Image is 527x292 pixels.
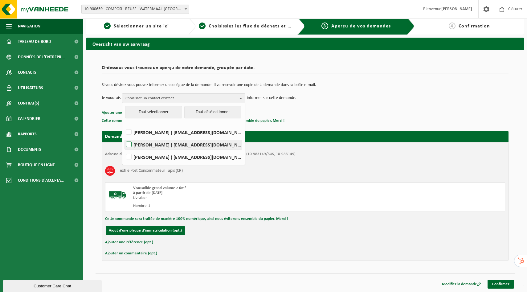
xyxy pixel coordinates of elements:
span: Données de l'entrepr... [18,49,65,65]
span: 1 [104,23,111,29]
span: Contrat(s) [18,96,39,111]
span: Conditions d'accepta... [18,173,64,188]
span: Utilisateurs [18,80,43,96]
p: Si vous désirez vous pouvez informer un collègue de la demande. Il va recevoir une copie de la de... [102,83,509,87]
span: 4 [449,23,456,29]
strong: à partir de [DATE] [133,191,162,195]
span: 10-900659 - COMPOSIL REUSE - WATERMAAL-BOSVOORDE [81,5,189,14]
span: Documents [18,142,41,157]
strong: Adresse de placement: [105,152,144,156]
span: Sélectionner un site ici [114,24,169,29]
span: Choisissez un contact existant [125,94,237,103]
a: Confirmer [488,280,514,289]
button: Cette commande sera traitée de manière 100% numérique, ainsi nous éviterons ensemble du papier. M... [105,215,288,223]
label: [PERSON_NAME] ( [EMAIL_ADDRESS][DOMAIN_NAME] ) [125,152,242,162]
h3: Textile Post Consommateur Tapis (CR) [118,166,183,176]
span: Boutique en ligne [18,157,55,173]
button: Ajouter une référence (opt.) [105,238,153,246]
div: Livraison [133,195,330,200]
span: 2 [199,23,206,29]
button: Ajout d'une plaque d'immatriculation (opt.) [106,226,185,235]
label: [PERSON_NAME] ( [EMAIL_ADDRESS][DOMAIN_NAME] ) [125,140,242,149]
p: Je voudrais [102,93,121,103]
span: Rapports [18,126,37,142]
button: Tout désélectionner [184,106,241,118]
span: Confirmation [459,24,490,29]
span: 10-900659 - COMPOSIL REUSE - WATERMAAL-BOSVOORDE [82,5,189,14]
span: Contacts [18,65,36,80]
strong: [PERSON_NAME] [441,7,472,11]
button: Choisissez un contact existant [122,93,245,103]
img: BL-SO-LV.png [108,186,127,204]
a: 1Sélectionner un site ici [89,23,183,30]
strong: Demande pour [DATE] [105,134,151,139]
span: Navigation [18,19,40,34]
div: Nombre: 1 [133,204,330,208]
button: Cette commande sera traitée de manière 100% numérique, ainsi nous éviterons ensemble du papier. M... [102,117,284,125]
h2: Ci-dessous vous trouvez un aperçu de votre demande, groupée par date. [102,65,509,74]
button: Tout sélectionner [125,106,182,118]
span: Vrac solide grand volume > 6m³ [133,186,186,190]
a: 2Choisissiez les flux de déchets et récipients [199,23,293,30]
label: [PERSON_NAME] ( [EMAIL_ADDRESS][DOMAIN_NAME] ) [125,128,242,137]
span: Tableau de bord [18,34,51,49]
h2: Overzicht van uw aanvraag [86,38,524,50]
a: Modifier la demande [437,280,486,289]
span: 3 [321,23,328,29]
button: Ajouter un commentaire (opt.) [105,249,157,257]
span: Calendrier [18,111,40,126]
iframe: chat widget [3,278,103,292]
p: informer sur cette demande. [247,93,296,103]
span: Aperçu de vos demandes [331,24,391,29]
button: Ajouter une référence (opt.) [102,109,150,117]
span: Choisissiez les flux de déchets et récipients [209,24,311,29]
